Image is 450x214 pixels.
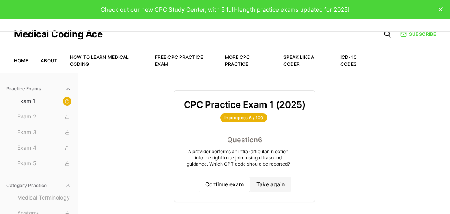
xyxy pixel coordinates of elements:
span: Exam 2 [17,113,71,121]
a: ICD-10 Codes [340,54,357,67]
span: Exam 5 [17,159,71,168]
button: Medical Terminology [14,192,75,204]
button: Exam 4 [14,142,75,154]
button: Exam 3 [14,126,75,139]
h3: CPC Practice Exam 1 (2025) [184,100,305,110]
div: In progress 6 / 100 [220,113,267,122]
span: Medical Terminology [17,194,71,202]
button: close [434,3,447,16]
button: Category Practice [3,179,75,192]
span: Exam 4 [17,144,71,152]
a: Home [14,58,28,64]
button: Continue exam [199,177,250,192]
span: Check out our new CPC Study Center, with 5 full-length practice exams updated for 2025! [101,6,349,13]
button: Practice Exams [3,83,75,95]
div: Question 6 [184,134,305,145]
button: Exam 5 [14,157,75,170]
a: Subscribe [400,31,436,38]
span: Exam 1 [17,97,71,106]
a: More CPC Practice [225,54,250,67]
div: A provider performs an intra-articular injection into the right knee joint using ultrasound guida... [184,149,293,167]
a: Speak Like a Coder [283,54,314,67]
button: Exam 1 [14,95,75,108]
span: Exam 3 [17,128,71,137]
button: Exam 2 [14,111,75,123]
a: About [41,58,57,64]
a: Free CPC Practice Exam [155,54,203,67]
a: How to Learn Medical Coding [70,54,129,67]
a: Medical Coding Ace [14,30,102,39]
button: Take again [250,177,291,192]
